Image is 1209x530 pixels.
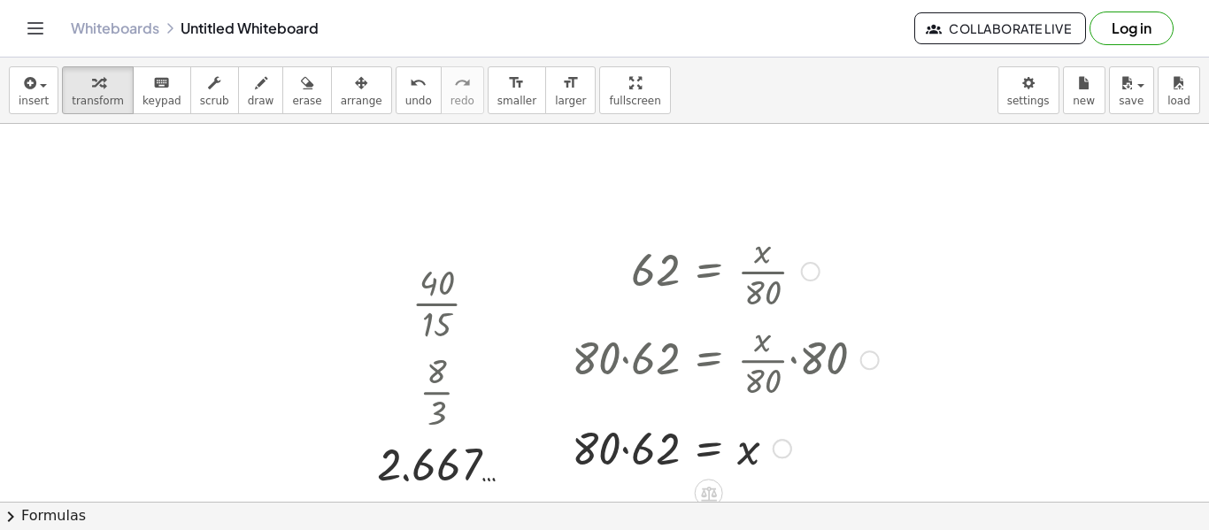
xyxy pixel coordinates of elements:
[153,73,170,94] i: keyboard
[19,95,49,107] span: insert
[133,66,191,114] button: keyboardkeypad
[190,66,239,114] button: scrub
[1167,95,1190,107] span: load
[21,14,50,42] button: Toggle navigation
[1090,12,1174,45] button: Log in
[914,12,1086,44] button: Collaborate Live
[508,73,525,94] i: format_size
[9,66,58,114] button: insert
[238,66,284,114] button: draw
[929,20,1071,36] span: Collaborate Live
[441,66,484,114] button: redoredo
[72,95,124,107] span: transform
[71,19,159,37] a: Whiteboards
[62,66,134,114] button: transform
[488,66,546,114] button: format_sizesmaller
[1063,66,1105,114] button: new
[1007,95,1050,107] span: settings
[497,95,536,107] span: smaller
[609,95,660,107] span: fullscreen
[331,66,392,114] button: arrange
[292,95,321,107] span: erase
[142,95,181,107] span: keypad
[248,95,274,107] span: draw
[599,66,670,114] button: fullscreen
[396,66,442,114] button: undoundo
[200,95,229,107] span: scrub
[405,95,432,107] span: undo
[555,95,586,107] span: larger
[695,479,723,507] div: Apply the same math to both sides of the equation
[410,73,427,94] i: undo
[1109,66,1154,114] button: save
[450,95,474,107] span: redo
[341,95,382,107] span: arrange
[454,73,471,94] i: redo
[545,66,596,114] button: format_sizelarger
[282,66,331,114] button: erase
[997,66,1059,114] button: settings
[1158,66,1200,114] button: load
[1119,95,1144,107] span: save
[562,73,579,94] i: format_size
[1073,95,1095,107] span: new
